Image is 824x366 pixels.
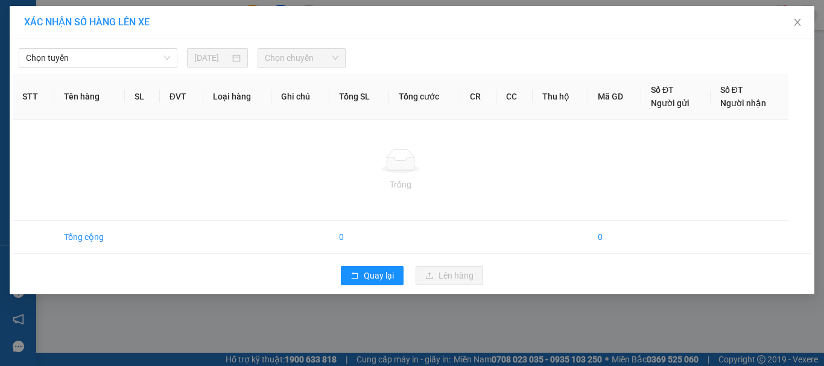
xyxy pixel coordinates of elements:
th: Loại hàng [203,74,272,120]
span: Chọn chuyến [265,49,339,67]
span: Số ĐT [651,85,674,95]
button: rollbackQuay lại [341,266,404,285]
div: Trống [22,178,779,191]
button: Close [781,6,814,40]
th: CR [460,74,496,120]
span: XÁC NHẬN SỐ HÀNG LÊN XE [24,16,150,28]
input: 13/08/2025 [194,51,229,65]
span: Người gửi [651,98,689,108]
span: Số ĐT [720,85,743,95]
th: Tổng cước [389,74,460,120]
th: ĐVT [160,74,203,120]
th: Mã GD [588,74,641,120]
th: Thu hộ [533,74,588,120]
th: Tổng SL [329,74,389,120]
th: Ghi chú [271,74,329,120]
span: Quay lại [364,269,394,282]
th: STT [13,74,54,120]
span: Chọn tuyến [26,49,170,67]
span: close [793,17,802,27]
button: uploadLên hàng [416,266,483,285]
td: 0 [588,221,641,254]
th: CC [496,74,533,120]
td: Tổng cộng [54,221,125,254]
span: rollback [350,271,359,281]
th: Tên hàng [54,74,125,120]
span: Người nhận [720,98,766,108]
th: SL [125,74,159,120]
td: 0 [329,221,389,254]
